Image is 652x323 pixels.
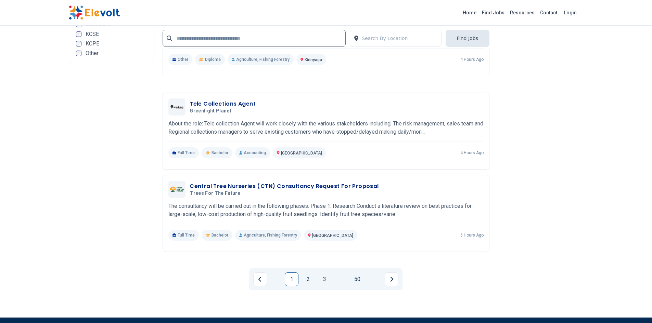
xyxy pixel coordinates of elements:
p: Accounting [235,147,270,158]
a: Trees For The FutureCentral Tree Nurseries (CTN) Consultancy Request For ProposalTrees For The Fu... [168,181,484,241]
span: Diploma [205,57,221,62]
a: Resources [507,7,537,18]
iframe: Chat Widget [618,290,652,323]
p: Agriculture, Fishing Forestry [228,54,294,65]
a: Page 1 is your current page [285,272,298,286]
p: Full Time [168,147,199,158]
p: 4 hours ago [460,150,484,156]
img: Greenlight Planet [170,105,184,109]
span: Trees For The Future [190,190,240,197]
iframe: Advertisement [69,69,155,274]
a: Page 3 [318,272,331,286]
p: Agriculture, Fishing Forestry [235,230,301,241]
p: ​​About the role: Tele collection Agent will work closely with the various stakeholders including... [168,120,484,136]
a: Greenlight PlanetTele Collections AgentGreenlight Planet​​About the role: Tele collection Agent w... [168,98,484,158]
a: Page 2 [301,272,315,286]
a: Contact [537,7,560,18]
p: Other [168,54,192,65]
img: Trees For The Future [170,187,184,192]
a: Login [560,6,581,19]
span: KCPE [86,41,99,46]
span: Bachelor [212,150,228,156]
p: 4 hours ago [460,57,484,62]
a: Jump forward [334,272,348,286]
input: Other [76,51,81,56]
span: [GEOGRAPHIC_DATA] [312,233,353,238]
h3: Tele Collections Agent [190,100,256,108]
p: Full Time [168,230,199,241]
button: Find Jobs [446,30,489,47]
span: Greenlight Planet [190,108,231,114]
span: Kirinyaga [305,57,322,62]
a: Page 50 [350,272,364,286]
h3: Central Tree Nurseries (CTN) Consultancy Request For Proposal [190,182,379,190]
span: [GEOGRAPHIC_DATA] [281,151,322,156]
input: KCSE [76,31,81,37]
a: Home [460,7,479,18]
a: Previous page [253,272,267,286]
p: The consultancy will be carried out in the following phases: Phase 1: Research Conduct a literatu... [168,202,484,218]
span: Certificate [86,22,110,27]
span: KCSE [86,31,99,37]
iframe: Advertisement [498,31,584,236]
img: Elevolt [69,5,120,20]
input: KCPE [76,41,81,46]
ul: Pagination [253,272,398,286]
a: Find Jobs [479,7,507,18]
span: Bachelor [212,232,228,238]
a: Next page [385,272,398,286]
p: 6 hours ago [460,232,484,238]
span: Other [86,51,99,56]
